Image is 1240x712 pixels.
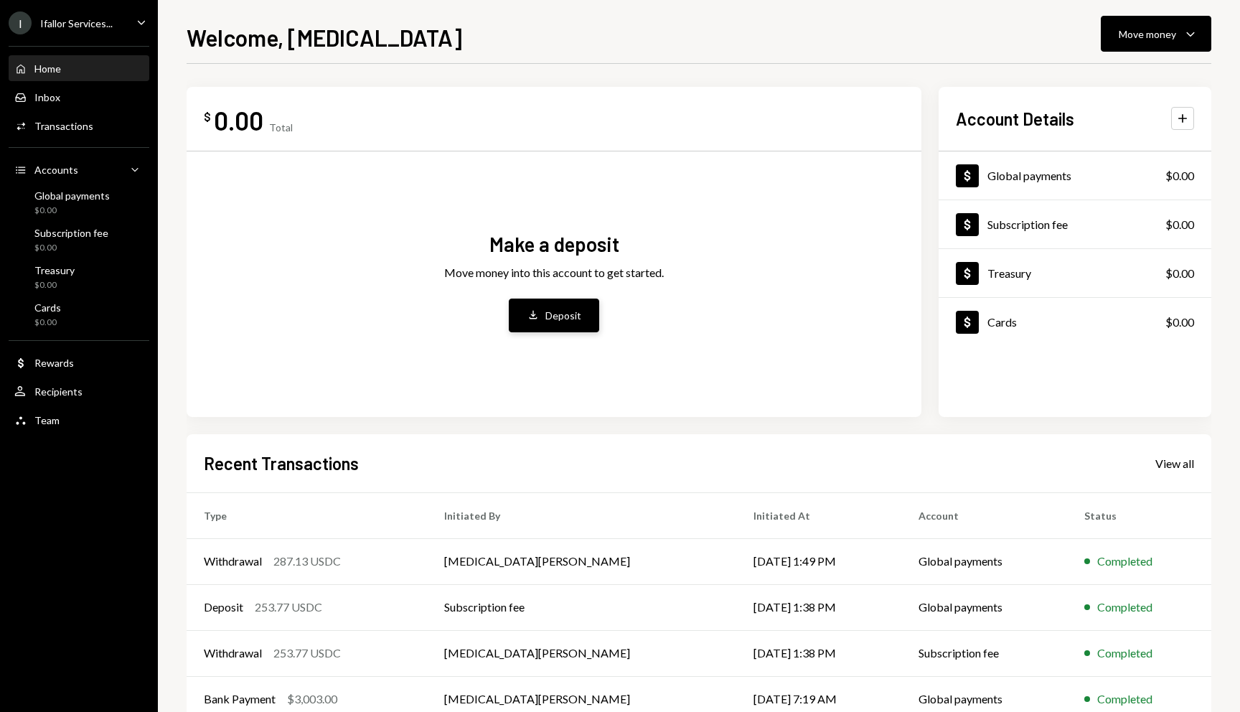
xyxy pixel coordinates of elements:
[9,297,149,332] a: Cards$0.00
[204,645,262,662] div: Withdrawal
[34,205,110,217] div: $0.00
[204,553,262,570] div: Withdrawal
[34,242,108,254] div: $0.00
[9,84,149,110] a: Inbox
[9,185,149,220] a: Global payments$0.00
[214,104,263,136] div: 0.00
[939,249,1211,297] a: Treasury$0.00
[489,230,619,258] div: Make a deposit
[901,584,1067,630] td: Global payments
[204,451,359,475] h2: Recent Transactions
[1097,599,1152,616] div: Completed
[187,23,462,52] h1: Welcome, [MEDICAL_DATA]
[34,120,93,132] div: Transactions
[1119,27,1176,42] div: Move money
[9,222,149,257] a: Subscription fee$0.00
[1155,456,1194,471] div: View all
[1165,216,1194,233] div: $0.00
[1097,645,1152,662] div: Completed
[34,264,75,276] div: Treasury
[736,538,901,584] td: [DATE] 1:49 PM
[287,690,337,708] div: $3,003.00
[939,200,1211,248] a: Subscription fee$0.00
[204,599,243,616] div: Deposit
[34,357,74,369] div: Rewards
[987,266,1031,280] div: Treasury
[736,630,901,676] td: [DATE] 1:38 PM
[9,55,149,81] a: Home
[736,584,901,630] td: [DATE] 1:38 PM
[34,227,108,239] div: Subscription fee
[34,385,83,398] div: Recipients
[1165,167,1194,184] div: $0.00
[9,156,149,182] a: Accounts
[34,414,60,426] div: Team
[9,378,149,404] a: Recipients
[9,11,32,34] div: I
[187,492,427,538] th: Type
[956,107,1074,131] h2: Account Details
[901,630,1067,676] td: Subscription fee
[427,584,736,630] td: Subscription fee
[901,492,1067,538] th: Account
[987,315,1017,329] div: Cards
[427,492,736,538] th: Initiated By
[34,317,61,329] div: $0.00
[204,690,276,708] div: Bank Payment
[9,407,149,433] a: Team
[939,298,1211,346] a: Cards$0.00
[427,630,736,676] td: [MEDICAL_DATA][PERSON_NAME]
[444,264,664,281] div: Move money into this account to get started.
[34,62,61,75] div: Home
[34,164,78,176] div: Accounts
[1097,553,1152,570] div: Completed
[255,599,322,616] div: 253.77 USDC
[34,189,110,202] div: Global payments
[1067,492,1211,538] th: Status
[1101,16,1211,52] button: Move money
[901,538,1067,584] td: Global payments
[987,169,1071,182] div: Global payments
[939,151,1211,200] a: Global payments$0.00
[1097,690,1152,708] div: Completed
[9,260,149,294] a: Treasury$0.00
[273,553,341,570] div: 287.13 USDC
[509,299,599,332] button: Deposit
[1165,314,1194,331] div: $0.00
[34,279,75,291] div: $0.00
[34,301,61,314] div: Cards
[273,645,341,662] div: 253.77 USDC
[9,113,149,139] a: Transactions
[9,350,149,375] a: Rewards
[427,538,736,584] td: [MEDICAL_DATA][PERSON_NAME]
[1155,455,1194,471] a: View all
[40,17,113,29] div: Ifallor Services...
[736,492,901,538] th: Initiated At
[545,308,581,323] div: Deposit
[1165,265,1194,282] div: $0.00
[269,121,293,133] div: Total
[987,217,1068,231] div: Subscription fee
[34,91,60,103] div: Inbox
[204,110,211,124] div: $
